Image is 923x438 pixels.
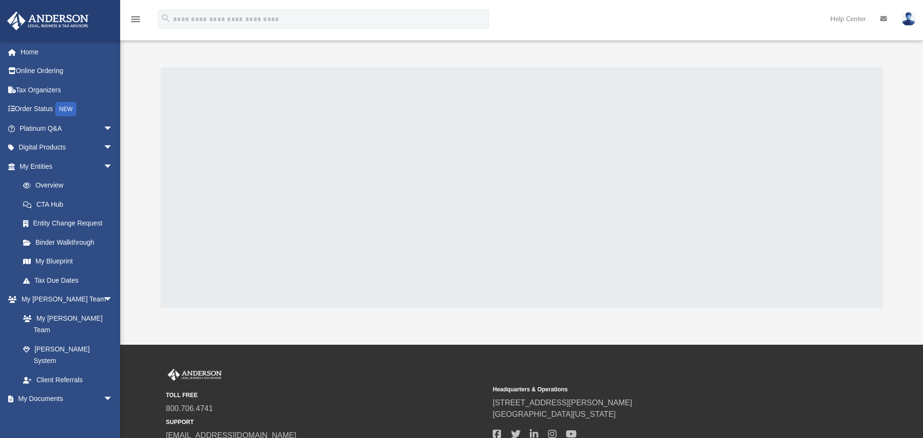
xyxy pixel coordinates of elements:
div: NEW [55,102,76,116]
a: Digital Productsarrow_drop_down [7,138,127,157]
a: Overview [13,176,127,195]
i: search [161,13,171,24]
a: menu [130,18,141,25]
a: Tax Due Dates [13,271,127,290]
span: arrow_drop_down [103,138,123,158]
span: arrow_drop_down [103,157,123,176]
img: User Pic [901,12,916,26]
a: Client Referrals [13,370,123,389]
span: arrow_drop_down [103,389,123,409]
a: My [PERSON_NAME] Team [13,309,118,339]
a: CTA Hub [13,195,127,214]
a: Platinum Q&Aarrow_drop_down [7,119,127,138]
a: 800.706.4741 [166,404,213,413]
small: SUPPORT [166,418,486,426]
a: My [PERSON_NAME] Teamarrow_drop_down [7,290,123,309]
i: menu [130,13,141,25]
a: My Documentsarrow_drop_down [7,389,123,409]
a: Home [7,42,127,62]
a: Order StatusNEW [7,100,127,119]
small: Headquarters & Operations [493,385,813,394]
a: Binder Walkthrough [13,233,127,252]
a: [STREET_ADDRESS][PERSON_NAME] [493,399,632,407]
a: My Entitiesarrow_drop_down [7,157,127,176]
img: Anderson Advisors Platinum Portal [166,369,224,381]
a: My Blueprint [13,252,123,271]
span: arrow_drop_down [103,119,123,138]
img: Anderson Advisors Platinum Portal [4,12,91,30]
a: [PERSON_NAME] System [13,339,123,370]
a: [GEOGRAPHIC_DATA][US_STATE] [493,410,616,418]
a: Tax Organizers [7,80,127,100]
a: Entity Change Request [13,214,127,233]
a: Online Ordering [7,62,127,81]
span: arrow_drop_down [103,290,123,310]
small: TOLL FREE [166,391,486,400]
